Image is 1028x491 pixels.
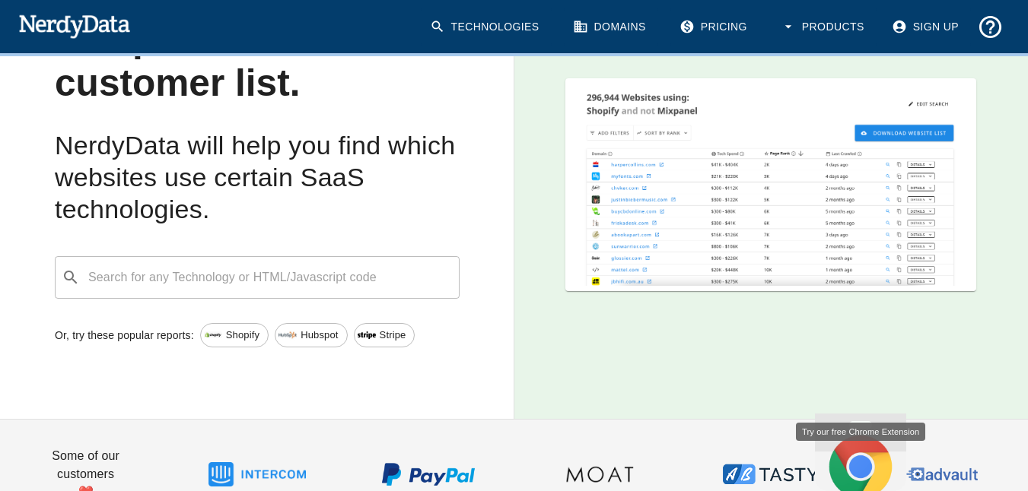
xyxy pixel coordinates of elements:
[883,8,971,46] a: Sign Up
[200,323,269,347] a: Shopify
[55,130,460,226] h2: NerdyData will help you find which websites use certain SaaS technologies.
[371,328,415,343] span: Stripe
[670,8,759,46] a: Pricing
[275,323,347,347] a: Hubspot
[218,328,268,343] span: Shopify
[292,328,346,343] span: Hubspot
[565,78,976,286] img: A screenshot of a report showing the total number of websites using Shopify
[564,8,658,46] a: Domains
[18,11,130,41] img: NerdyData.com
[772,8,877,46] button: Products
[971,8,1010,46] button: Support and Documentation
[796,423,925,442] div: Try our free Chrome Extension
[354,323,415,347] a: Stripe
[421,8,552,46] a: Technologies
[55,328,194,343] p: Or, try these popular reports:
[814,413,905,491] div: Try our free Chrome Extension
